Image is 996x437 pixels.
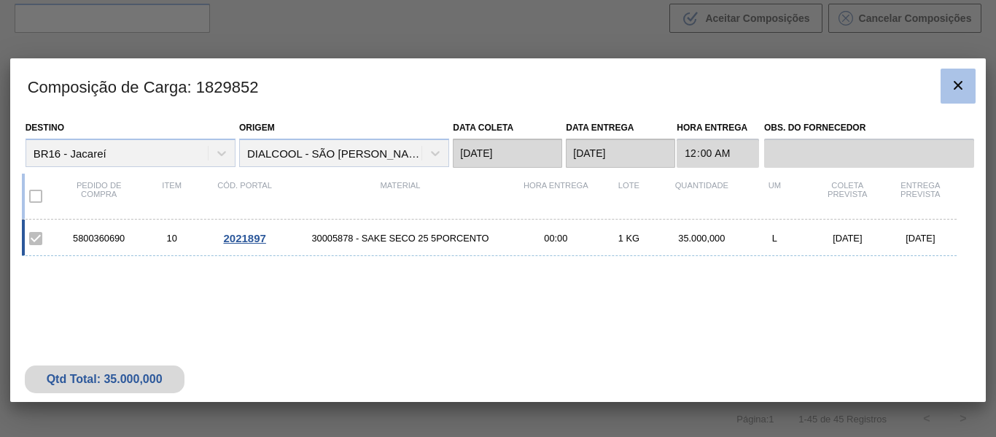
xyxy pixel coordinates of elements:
[36,373,174,386] div: Qtd Total: 35.000,000
[281,233,520,244] span: 30005878 - SAKE SECO 25 5PORCENTO
[738,233,811,244] div: L
[519,233,592,244] div: 00:00
[136,233,209,244] div: 10
[665,233,738,244] div: 35.000,000
[453,123,513,133] label: Data coleta
[811,181,884,212] div: Coleta Prevista
[764,117,974,139] label: Obs. do Fornecedor
[738,181,811,212] div: UM
[677,117,759,139] label: Hora Entrega
[209,181,281,212] div: Cód. Portal
[63,181,136,212] div: Pedido de compra
[209,232,281,244] div: Ir para o Pedido
[592,181,665,212] div: Lote
[223,232,265,244] span: 2021897
[592,233,665,244] div: 1 KG
[884,181,957,212] div: Entrega Prevista
[665,181,738,212] div: Quantidade
[281,181,520,212] div: Material
[63,233,136,244] div: 5800360690
[811,233,884,244] div: [DATE]
[566,139,675,168] input: dd/mm/yyyy
[10,58,987,114] h3: Composição de Carga : 1829852
[26,123,64,133] label: Destino
[136,181,209,212] div: Item
[884,233,957,244] div: [DATE]
[239,123,275,133] label: Origem
[519,181,592,212] div: Hora Entrega
[453,139,562,168] input: dd/mm/yyyy
[566,123,634,133] label: Data entrega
